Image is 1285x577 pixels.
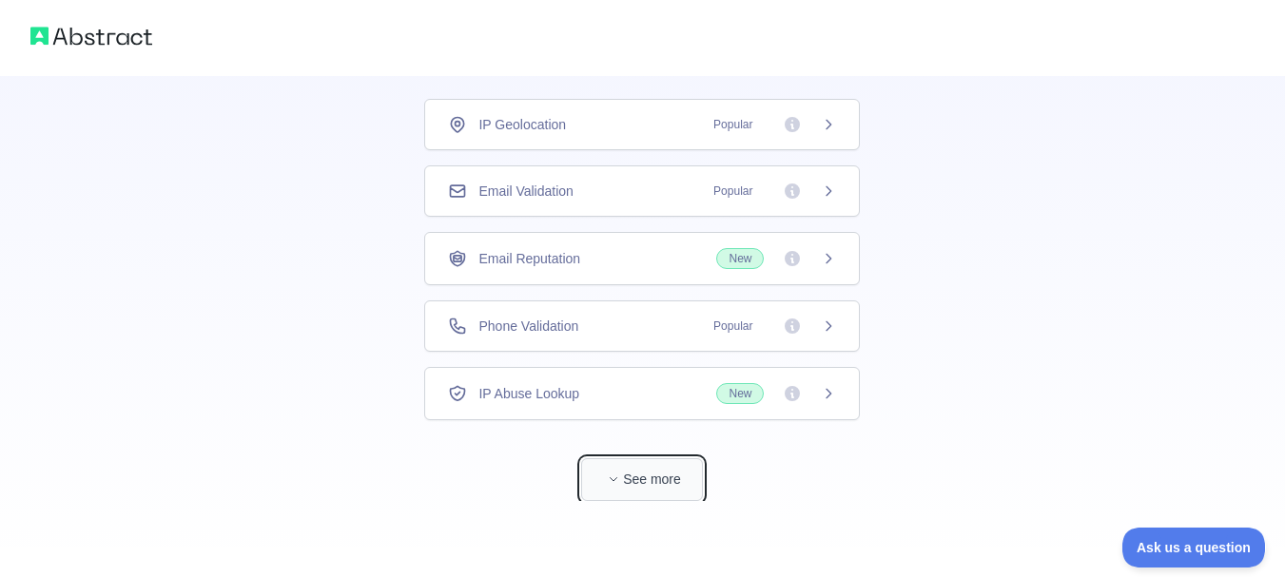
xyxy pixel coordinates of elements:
[581,458,703,501] button: See more
[478,249,580,268] span: Email Reputation
[30,23,152,49] img: Abstract logo
[478,317,578,336] span: Phone Validation
[478,115,566,134] span: IP Geolocation
[702,182,764,201] span: Popular
[716,248,764,269] span: New
[478,384,579,403] span: IP Abuse Lookup
[478,182,573,201] span: Email Validation
[702,317,764,336] span: Popular
[1122,528,1266,567] iframe: Toggle Customer Support
[702,115,764,134] span: Popular
[716,383,764,404] span: New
